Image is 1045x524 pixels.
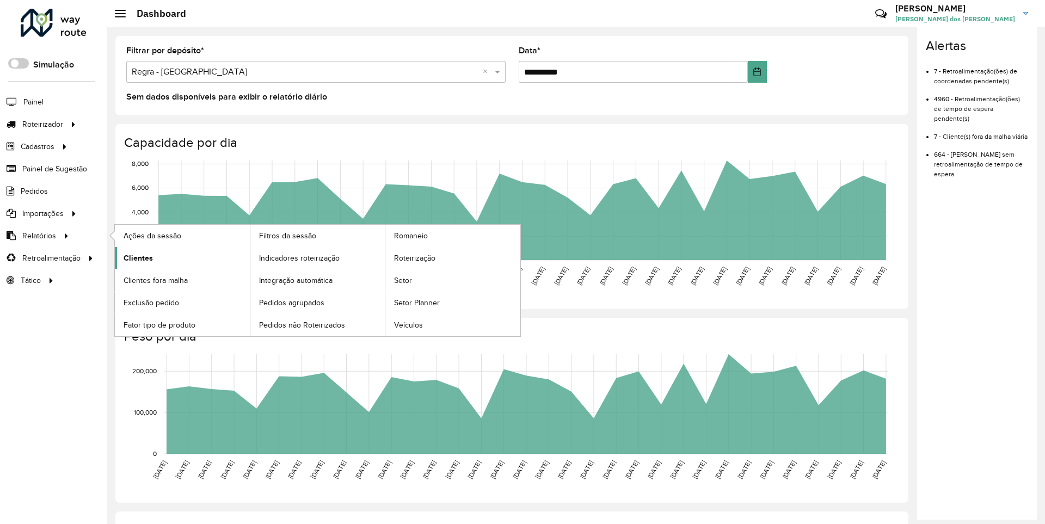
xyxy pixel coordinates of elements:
a: Exclusão pedido [115,292,250,313]
span: Indicadores roteirização [259,252,340,264]
h2: Dashboard [126,8,186,20]
span: Veículos [394,319,423,331]
text: [DATE] [621,265,637,286]
text: [DATE] [286,459,302,479]
text: [DATE] [534,459,550,479]
a: Filtros da sessão [250,225,385,246]
a: Setor Planner [385,292,520,313]
text: [DATE] [553,265,569,286]
span: Pedidos agrupados [259,297,324,309]
text: [DATE] [759,459,774,479]
span: Clientes [124,252,153,264]
label: Data [519,44,540,57]
text: [DATE] [826,459,842,479]
text: [DATE] [174,459,190,479]
a: Roteirização [385,247,520,269]
span: Painel de Sugestão [22,163,87,175]
text: [DATE] [780,265,796,286]
span: Setor [394,275,412,286]
text: [DATE] [849,459,864,479]
span: Ações da sessão [124,230,181,242]
button: Choose Date [748,61,767,83]
li: 4960 - Retroalimentação(ões) de tempo de espera pendente(s) [934,86,1028,124]
span: Painel [23,96,44,108]
h3: [PERSON_NAME] [895,3,1015,14]
text: [DATE] [530,265,546,286]
a: Pedidos não Roteirizados [250,314,385,336]
label: Simulação [33,58,74,71]
text: [DATE] [152,459,168,479]
text: [DATE] [735,265,751,286]
text: [DATE] [377,459,392,479]
span: Tático [21,275,41,286]
text: 6,000 [132,184,149,191]
text: 100,000 [134,409,157,416]
text: [DATE] [871,265,887,286]
text: [DATE] [579,459,594,479]
span: Fator tipo de produto [124,319,195,331]
span: Integração automática [259,275,333,286]
label: Filtrar por depósito [126,44,204,57]
text: [DATE] [242,459,257,479]
text: [DATE] [264,459,280,479]
span: Pedidos não Roteirizados [259,319,345,331]
h4: Alertas [926,38,1028,54]
text: [DATE] [712,265,728,286]
text: [DATE] [399,459,415,479]
span: Setor Planner [394,297,440,309]
text: [DATE] [219,459,235,479]
text: [DATE] [803,265,819,286]
span: Clear all [483,65,492,78]
text: [DATE] [757,265,773,286]
span: Romaneio [394,230,428,242]
span: Importações [22,208,64,219]
text: [DATE] [644,265,660,286]
span: Roteirização [394,252,435,264]
text: [DATE] [871,459,887,479]
span: [PERSON_NAME] dos [PERSON_NAME] [895,14,1015,24]
text: [DATE] [444,459,460,479]
text: [DATE] [624,459,640,479]
text: [DATE] [849,265,864,286]
text: [DATE] [354,459,370,479]
text: [DATE] [421,459,437,479]
span: Clientes fora malha [124,275,188,286]
span: Relatórios [22,230,56,242]
text: [DATE] [556,459,572,479]
li: 7 - Retroalimentação(ões) de coordenadas pendente(s) [934,58,1028,86]
text: [DATE] [466,459,482,479]
text: [DATE] [646,459,662,479]
text: 200,000 [132,367,157,374]
text: [DATE] [309,459,325,479]
text: [DATE] [511,459,527,479]
a: Romaneio [385,225,520,246]
a: Clientes fora malha [115,269,250,291]
text: 0 [153,450,157,457]
text: 4,000 [132,208,149,215]
text: [DATE] [669,459,685,479]
a: Indicadores roteirização [250,247,385,269]
text: [DATE] [489,459,505,479]
a: Integração automática [250,269,385,291]
span: Retroalimentação [22,252,81,264]
span: Exclusão pedido [124,297,179,309]
span: Pedidos [21,186,48,197]
text: [DATE] [598,265,614,286]
a: Ações da sessão [115,225,250,246]
text: [DATE] [714,459,729,479]
h4: Capacidade por dia [124,135,898,151]
text: [DATE] [666,265,682,286]
a: Fator tipo de produto [115,314,250,336]
a: Contato Rápido [869,2,893,26]
text: [DATE] [736,459,752,479]
text: 8,000 [132,160,149,167]
span: Cadastros [21,141,54,152]
text: [DATE] [601,459,617,479]
a: Setor [385,269,520,291]
span: Roteirizador [22,119,63,130]
span: Filtros da sessão [259,230,316,242]
text: [DATE] [575,265,591,286]
text: [DATE] [691,459,707,479]
text: [DATE] [689,265,705,286]
text: [DATE] [781,459,797,479]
